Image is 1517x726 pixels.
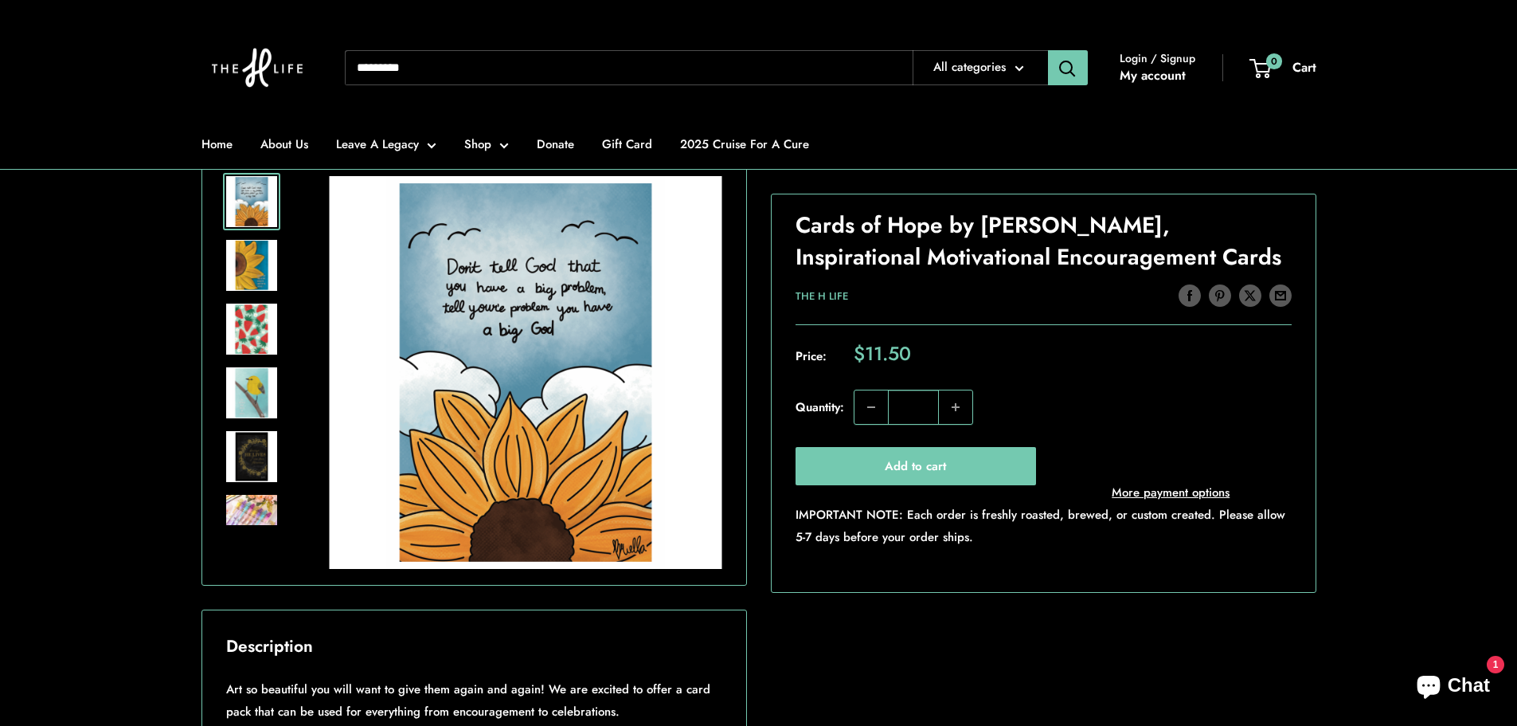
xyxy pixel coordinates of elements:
[226,176,277,227] img: Cards of Hope by Briella Welch, Inspirational Motivational Encouragement Cards
[854,343,911,363] span: $11.50
[939,390,972,423] button: Increase quantity
[226,495,277,546] img: Cards of Hope by Briella Welch, Inspirational Motivational Encouragement Cards
[1239,283,1261,307] a: Tweet on Twitter
[888,390,939,423] input: Quantity
[796,504,1292,548] p: IMPORTANT NOTE: Each order is freshly roasted, brewed, or custom created. Please allow 5-7 days b...
[1265,53,1281,69] span: 0
[1120,48,1195,69] span: Login / Signup
[796,343,854,367] span: Price:
[226,240,277,291] img: Cards of Hope by Briella Welch, Inspirational Motivational Encouragement Cards
[330,176,722,569] img: Cards of Hope by Briella Welch, Inspirational Motivational Encouragement Cards
[1251,56,1316,80] a: 0 Cart
[336,133,436,155] a: Leave A Legacy
[1179,283,1201,307] a: Share on Facebook
[464,133,509,155] a: Shop
[226,634,722,660] h2: Description
[201,133,233,155] a: Home
[226,367,277,418] img: Cards of Hope by Briella Welch, Inspirational Motivational Encouragement Cards
[1402,661,1504,713] inbox-online-store-chat: Shopify online store chat
[1120,64,1186,88] a: My account
[226,431,277,482] img: Cards of Hope by Briella Welch, Inspirational Motivational Encouragement Cards
[1048,50,1088,85] button: Search
[796,446,1037,485] button: Add to cart
[796,210,1292,273] h1: Cards of Hope by [PERSON_NAME], Inspirational Motivational Encouragement Cards
[796,288,848,304] a: The H Life
[1292,58,1316,77] span: Cart
[1209,283,1231,307] a: Pin on Pinterest
[226,304,277,355] img: Cards of Hope by Briella Welch, Inspirational Motivational Encouragement Cards
[260,133,308,155] a: About Us
[1269,283,1292,307] a: Share by email
[201,16,313,120] img: The H Life
[602,133,652,155] a: Gift Card
[1050,481,1292,503] a: More payment options
[537,133,574,155] a: Donate
[796,384,854,424] label: Quantity:
[680,133,809,155] a: 2025 Cruise For A Cure
[854,390,888,423] button: Decrease quantity
[345,50,913,85] input: Search...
